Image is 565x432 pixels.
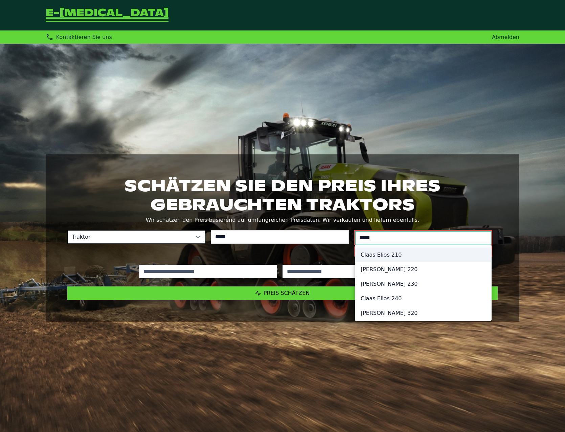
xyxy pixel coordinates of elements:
[355,245,491,352] ul: Option List
[67,215,498,225] p: Wir schätzen den Preis basierend auf umfangreichen Preisdaten. Wir verkaufen und liefern ebenfalls.
[354,246,492,257] small: Bitte wählen Sie ein Modell aus den Vorschlägen
[56,34,112,40] span: Kontaktieren Sie uns
[68,231,191,243] span: Traktor
[355,247,491,262] li: Claas Elios 210
[355,262,491,277] li: [PERSON_NAME] 220
[355,306,491,320] li: [PERSON_NAME] 320
[46,33,112,41] div: Kontaktieren Sie uns
[355,291,491,306] li: Claas Elios 240
[67,176,498,214] h1: Schätzen Sie den Preis Ihres gebrauchten Traktors
[264,290,310,296] span: Preis schätzen
[355,277,491,291] li: [PERSON_NAME] 230
[67,286,498,300] button: Preis schätzen
[355,320,491,335] li: Claas Elios 330
[46,8,168,22] a: Zurück zur Startseite
[492,34,519,40] a: Abmelden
